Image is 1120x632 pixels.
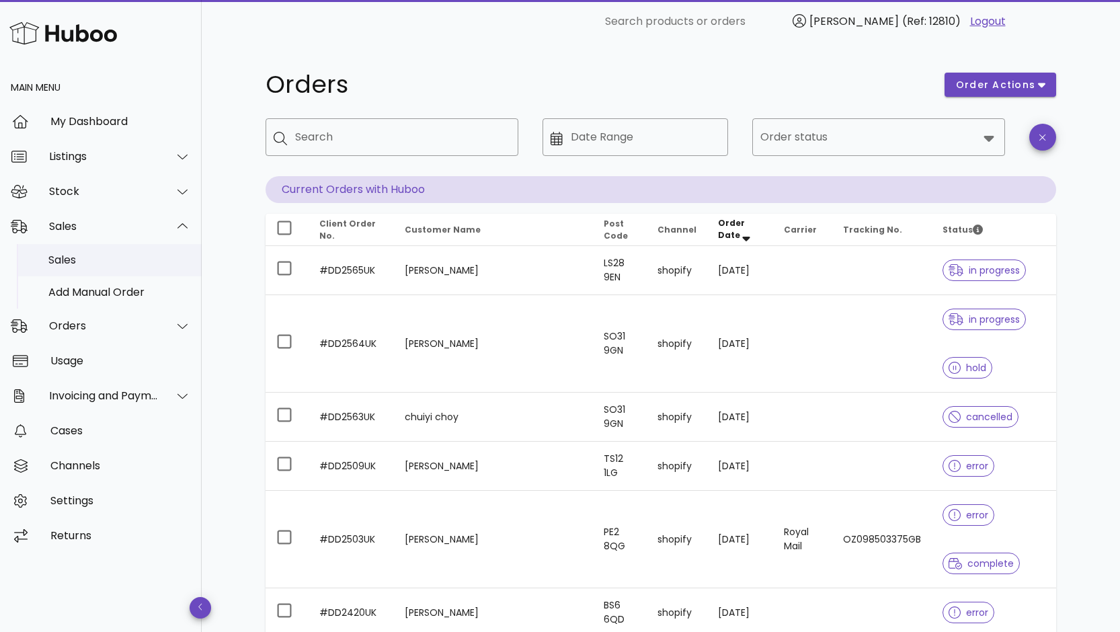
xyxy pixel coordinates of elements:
[319,218,376,241] span: Client Order No.
[932,214,1056,246] th: Status
[394,393,592,442] td: chuiyi choy
[50,424,191,437] div: Cases
[309,295,394,393] td: #DD2564UK
[38,22,66,32] div: v 4.0.25
[752,118,1005,156] div: Order status
[35,35,148,46] div: Domain: [DOMAIN_NAME]
[134,78,145,89] img: tab_keywords_by_traffic_grey.svg
[593,393,647,442] td: SO31 9GN
[9,19,117,48] img: Huboo Logo
[49,319,159,332] div: Orders
[809,13,899,29] span: [PERSON_NAME]
[309,442,394,491] td: #DD2509UK
[707,214,772,246] th: Order Date: Sorted descending. Activate to remove sorting.
[949,315,1020,324] span: in progress
[604,218,628,241] span: Post Code
[593,442,647,491] td: TS12 1LG
[647,295,707,393] td: shopify
[49,220,159,233] div: Sales
[22,35,32,46] img: website_grey.svg
[593,214,647,246] th: Post Code
[394,214,592,246] th: Customer Name
[394,295,592,393] td: [PERSON_NAME]
[657,224,696,235] span: Channel
[949,559,1014,568] span: complete
[394,246,592,295] td: [PERSON_NAME]
[945,73,1056,97] button: order actions
[266,73,928,97] h1: Orders
[707,393,772,442] td: [DATE]
[266,176,1056,203] p: Current Orders with Huboo
[394,442,592,491] td: [PERSON_NAME]
[593,246,647,295] td: LS28 9EN
[784,224,817,235] span: Carrier
[50,115,191,128] div: My Dashboard
[309,214,394,246] th: Client Order No.
[50,529,191,542] div: Returns
[394,491,592,588] td: [PERSON_NAME]
[949,461,988,471] span: error
[49,389,159,402] div: Invoicing and Payments
[593,295,647,393] td: SO31 9GN
[843,224,902,235] span: Tracking No.
[647,214,707,246] th: Channel
[49,150,159,163] div: Listings
[36,78,47,89] img: tab_domain_overview_orange.svg
[707,442,772,491] td: [DATE]
[949,412,1012,422] span: cancelled
[832,491,932,588] td: OZ098503375GB
[773,491,832,588] td: Royal Mail
[50,494,191,507] div: Settings
[647,246,707,295] td: shopify
[707,491,772,588] td: [DATE]
[707,295,772,393] td: [DATE]
[48,286,191,299] div: Add Manual Order
[50,354,191,367] div: Usage
[718,217,745,241] span: Order Date
[149,79,227,88] div: Keywords by Traffic
[51,79,120,88] div: Domain Overview
[773,214,832,246] th: Carrier
[647,442,707,491] td: shopify
[949,266,1020,275] span: in progress
[832,214,932,246] th: Tracking No.
[593,491,647,588] td: PE2 8QG
[647,491,707,588] td: shopify
[949,363,986,372] span: hold
[943,224,983,235] span: Status
[22,22,32,32] img: logo_orange.svg
[49,185,159,198] div: Stock
[309,246,394,295] td: #DD2565UK
[48,253,191,266] div: Sales
[949,510,988,520] span: error
[309,393,394,442] td: #DD2563UK
[949,608,988,617] span: error
[707,246,772,295] td: [DATE]
[902,13,961,29] span: (Ref: 12810)
[955,78,1036,92] span: order actions
[50,459,191,472] div: Channels
[309,491,394,588] td: #DD2503UK
[405,224,481,235] span: Customer Name
[647,393,707,442] td: shopify
[970,13,1006,30] a: Logout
